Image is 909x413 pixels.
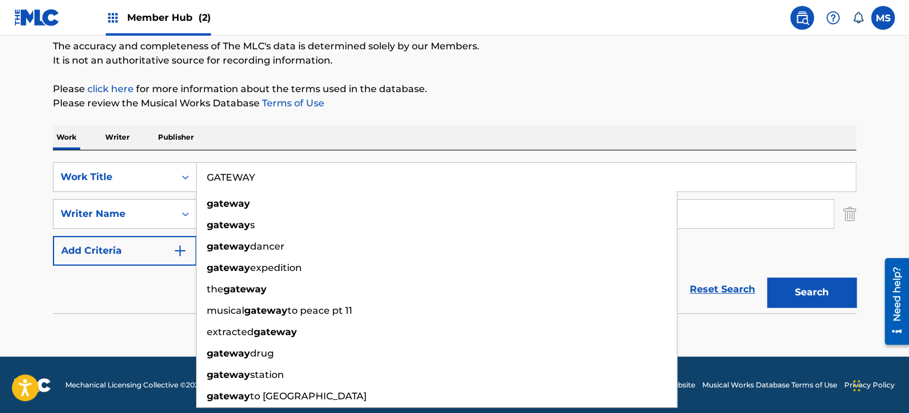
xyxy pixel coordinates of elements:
[254,326,297,338] strong: gateway
[250,348,274,359] span: drug
[53,236,197,266] button: Add Criteria
[250,262,302,273] span: expedition
[87,83,134,94] a: click here
[61,207,168,221] div: Writer Name
[852,12,864,24] div: Notifications
[767,278,856,307] button: Search
[223,283,267,295] strong: gateway
[207,241,250,252] strong: gateway
[850,356,909,413] iframe: Chat Widget
[102,125,133,150] p: Writer
[288,305,352,316] span: to peace pt 11
[53,82,856,96] p: Please for more information about the terms used in the database.
[207,283,223,295] span: the
[250,241,285,252] span: dancer
[244,305,288,316] strong: gateway
[207,348,250,359] strong: gateway
[53,96,856,111] p: Please review the Musical Works Database
[53,162,856,313] form: Search Form
[260,97,324,109] a: Terms of Use
[207,305,244,316] span: musical
[207,262,250,273] strong: gateway
[853,368,860,403] div: Drag
[207,390,250,402] strong: gateway
[173,244,187,258] img: 9d2ae6d4665cec9f34b9.svg
[53,53,856,68] p: It is not an authoritative source for recording information.
[207,198,250,209] strong: gateway
[207,326,254,338] span: extracted
[154,125,197,150] p: Publisher
[14,9,60,26] img: MLC Logo
[844,380,895,390] a: Privacy Policy
[207,369,250,380] strong: gateway
[843,199,856,229] img: Delete Criterion
[127,11,211,24] span: Member Hub
[65,380,203,390] span: Mechanical Licensing Collective © 2025
[795,11,809,25] img: search
[684,276,761,302] a: Reset Search
[826,11,840,25] img: help
[790,6,814,30] a: Public Search
[106,11,120,25] img: Top Rightsholders
[14,378,51,392] img: logo
[702,380,837,390] a: Musical Works Database Terms of Use
[198,12,211,23] span: (2)
[250,369,284,380] span: station
[61,170,168,184] div: Work Title
[871,6,895,30] div: User Menu
[821,6,845,30] div: Help
[53,39,856,53] p: The accuracy and completeness of The MLC's data is determined solely by our Members.
[207,219,250,231] strong: gateway
[53,125,80,150] p: Work
[250,390,367,402] span: to [GEOGRAPHIC_DATA]
[250,219,255,231] span: s
[876,254,909,349] iframe: Resource Center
